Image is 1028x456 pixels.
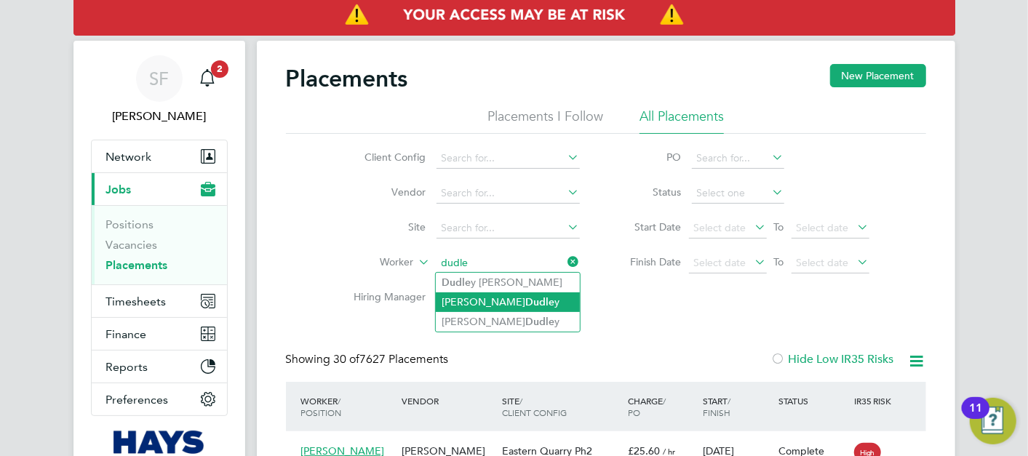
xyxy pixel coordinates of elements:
[343,290,426,303] label: Hiring Manager
[639,108,724,134] li: All Placements
[525,316,554,328] b: Dudle
[106,295,167,308] span: Timesheets
[616,220,682,233] label: Start Date
[106,183,132,196] span: Jobs
[330,255,414,270] label: Worker
[525,296,554,308] b: Dudle
[502,395,567,418] span: / Client Config
[437,148,580,169] input: Search for...
[616,255,682,268] label: Finish Date
[106,217,154,231] a: Positions
[969,408,982,427] div: 11
[211,60,228,78] span: 2
[91,431,228,454] a: Go to home page
[92,318,227,350] button: Finance
[193,55,222,102] a: 2
[498,388,624,425] div: Site
[442,276,471,289] b: Dudle
[692,183,784,204] input: Select one
[91,108,228,125] span: Sonny Facey
[616,151,682,164] label: PO
[770,252,789,271] span: To
[850,388,901,414] div: IR35 Risk
[487,108,603,134] li: Placements I Follow
[286,352,452,367] div: Showing
[92,351,227,383] button: Reports
[92,173,227,205] button: Jobs
[437,253,580,273] input: Search for...
[398,388,498,414] div: Vendor
[775,388,850,414] div: Status
[692,148,784,169] input: Search for...
[436,312,580,332] li: [PERSON_NAME] y
[298,388,398,425] div: Worker
[92,285,227,317] button: Timesheets
[343,220,426,233] label: Site
[92,140,227,172] button: Network
[970,398,1016,444] button: Open Resource Center, 11 new notifications
[770,217,789,236] span: To
[616,185,682,199] label: Status
[149,69,169,88] span: SF
[92,383,227,415] button: Preferences
[797,256,849,269] span: Select date
[694,256,746,269] span: Select date
[334,352,449,367] span: 7627 Placements
[113,431,204,454] img: hays-logo-retina.png
[436,273,580,292] li: y [PERSON_NAME]
[298,436,926,449] a: [PERSON_NAME]Gate Person (Zone 3)[PERSON_NAME] Specialist Recruitment LimitedEastern Quarry Ph2Co...
[628,395,666,418] span: / PO
[771,352,894,367] label: Hide Low IR35 Risks
[106,393,169,407] span: Preferences
[106,258,168,272] a: Placements
[437,218,580,239] input: Search for...
[334,352,360,367] span: 30 of
[436,292,580,312] li: [PERSON_NAME] y
[106,150,152,164] span: Network
[343,185,426,199] label: Vendor
[703,395,730,418] span: / Finish
[437,183,580,204] input: Search for...
[92,205,227,284] div: Jobs
[301,395,342,418] span: / Position
[343,151,426,164] label: Client Config
[106,238,158,252] a: Vacancies
[830,64,926,87] button: New Placement
[694,221,746,234] span: Select date
[106,327,147,341] span: Finance
[91,55,228,125] a: SF[PERSON_NAME]
[624,388,700,425] div: Charge
[286,64,408,93] h2: Placements
[699,388,775,425] div: Start
[797,221,849,234] span: Select date
[106,360,148,374] span: Reports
